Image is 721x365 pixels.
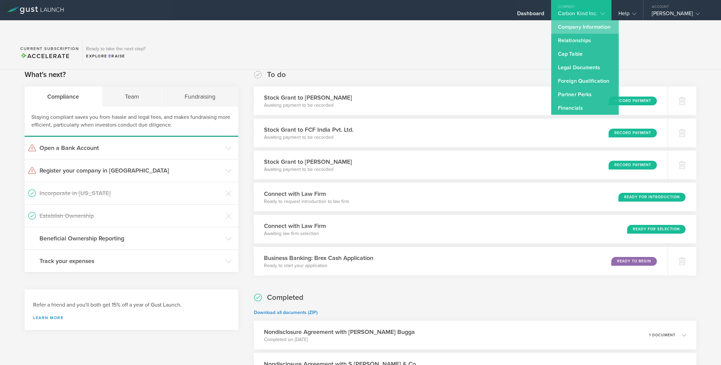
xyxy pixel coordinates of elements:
h3: Business Banking: Brex Cash Application [264,254,373,262]
h3: Incorporate in [US_STATE] [39,189,222,198]
h3: Establish Ownership [39,211,222,220]
h2: Current Subscription [20,47,79,51]
div: Explore [86,53,145,59]
div: Compliance [25,86,102,107]
div: Business Banking: Brex Cash ApplicationReady to start your applicationReady to Begin [254,247,668,276]
div: Ready for Selection [627,225,686,234]
a: Learn more [33,316,230,320]
p: Awaiting law firm selection [264,230,326,237]
h3: Connect with Law Firm [264,189,349,198]
div: Help [618,10,636,20]
h2: What's next? [25,70,66,80]
p: 1 document [649,333,675,337]
div: Record Payment [609,161,657,170]
h2: Completed [267,293,303,303]
h3: Stock Grant to [PERSON_NAME] [264,93,352,102]
span: Raise [107,54,125,58]
div: Carbon Kind Inc. [558,10,605,20]
p: Awaiting payment to be recorded [264,166,352,173]
div: Staying compliant saves you from hassle and legal fees, and makes fundraising more efficient, par... [25,107,238,137]
h3: Connect with Law Firm [264,221,326,230]
h3: Open a Bank Account [39,144,222,152]
div: Stock Grant to [PERSON_NAME]Awaiting payment to be recordedRecord Payment [254,86,668,115]
div: Team [102,86,162,107]
h2: To do [267,70,286,80]
p: Awaiting payment to be recorded [264,102,352,109]
h3: Ready to take the next step? [86,47,145,51]
iframe: Chat Widget [687,333,721,365]
div: Ready to Begin [611,257,657,266]
h3: Stock Grant to [PERSON_NAME] [264,157,352,166]
p: Completed on [DATE] [264,336,415,343]
div: Stock Grant to [PERSON_NAME]Awaiting payment to be recordedRecord Payment [254,151,668,179]
p: Awaiting payment to be recorded [264,134,353,141]
div: Fundraising [162,86,238,107]
p: Ready to request introduction to law firm [264,198,349,205]
h3: Nondisclosure Agreement with [PERSON_NAME] Bugga [264,328,415,336]
h3: Refer a friend and you'll both get 15% off a year of Gust Launch. [33,301,230,309]
span: Accelerate [20,52,70,60]
div: [PERSON_NAME] [652,10,709,20]
div: Connect with Law FirmReady to request introduction to law firmReady for Introduction [254,183,696,211]
div: Record Payment [609,97,657,105]
h3: Register your company in [GEOGRAPHIC_DATA] [39,166,222,175]
div: Dashboard [517,10,544,20]
div: Connect with Law FirmAwaiting law firm selectionReady for Selection [254,215,696,243]
div: Record Payment [609,129,657,137]
div: Ready for Introduction [618,193,686,202]
h3: Beneficial Ownership Reporting [39,234,222,243]
a: Download all documents (ZIP) [254,310,318,315]
div: Stock Grant to FCF India Pvt. Ltd.Awaiting payment to be recordedRecord Payment [254,119,668,147]
h3: Stock Grant to FCF India Pvt. Ltd. [264,125,353,134]
h3: Track your expenses [39,257,222,265]
p: Ready to start your application [264,262,373,269]
div: Ready to take the next step?ExploreRaise [82,42,149,62]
